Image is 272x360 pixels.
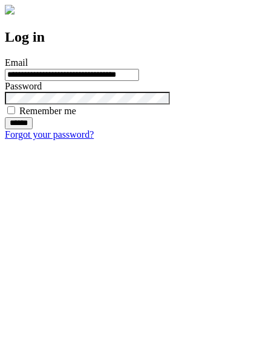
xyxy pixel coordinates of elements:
[5,129,94,140] a: Forgot your password?
[5,29,267,45] h2: Log in
[5,5,15,14] img: logo-4e3dc11c47720685a147b03b5a06dd966a58ff35d612b21f08c02c0306f2b779.png
[19,106,76,116] label: Remember me
[5,81,42,91] label: Password
[5,57,28,68] label: Email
